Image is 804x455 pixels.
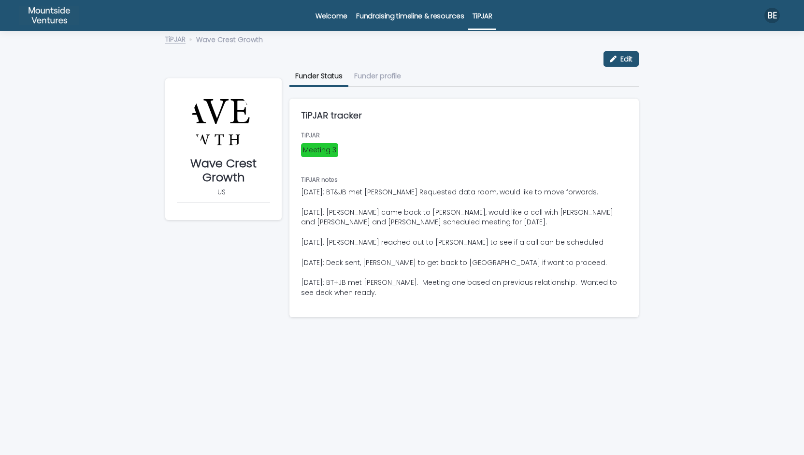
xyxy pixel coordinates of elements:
button: Edit [603,51,639,67]
button: Funder Status [289,67,348,87]
p: [DATE]: BT&JB met [PERSON_NAME] Requested data room, would like to move forwards. [DATE]: [PERSON... [301,187,627,298]
span: Edit [620,56,632,62]
span: TiPJAR notes [301,176,338,184]
img: twZmyNITGKVq2kBU3Vg1 [19,6,79,25]
div: Meeting 3 [301,143,338,157]
p: US [177,188,266,196]
p: Wave Crest Growth [196,33,263,44]
a: TiPJAR [165,33,186,44]
button: Funder profile [348,67,407,87]
p: Wave Crest Growth [177,157,270,185]
h2: TiPJAR tracker [301,110,362,121]
div: BE [764,8,780,23]
span: TiPJAR [301,131,320,139]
